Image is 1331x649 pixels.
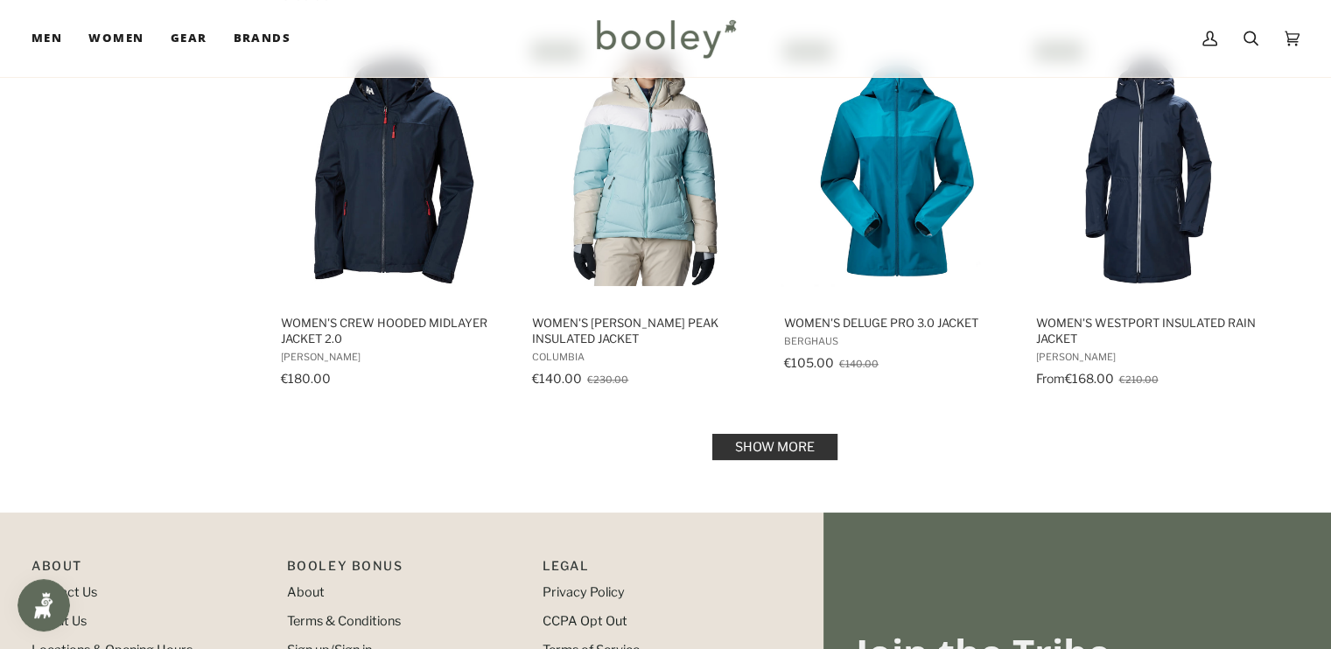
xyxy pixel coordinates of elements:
span: €140.00 [532,371,582,386]
span: Men [32,30,62,47]
img: Helly Hansen Women's Crew Hooded Midlayer Jacket 2.0 Navy - Booley Galway [278,55,510,287]
span: Brands [233,30,291,47]
span: Women's Deluge Pro 3.0 Jacket [784,315,1011,331]
a: Privacy Policy [543,584,625,600]
span: €180.00 [281,371,331,386]
span: Women's Crew Hooded Midlayer Jacket 2.0 [281,315,508,346]
span: Berghaus [784,335,1011,347]
span: €105.00 [784,355,834,370]
img: Berghaus Women's Deluge Pro 3.0 Jacket Deep Ocean / Jungle Jewel - Booley Galway [781,55,1013,287]
img: Booley [589,13,742,64]
a: CCPA Opt Out [543,613,627,629]
img: Helly Hansen Women's Westport Insulated Rain Jacket Navy - Booley Galway [1033,55,1264,287]
p: Booley Bonus [287,556,525,583]
span: €140.00 [839,358,879,370]
span: Women's Westport Insulated Rain Jacket [1035,315,1262,346]
span: Women's [PERSON_NAME] Peak Insulated Jacket [532,315,759,346]
div: Pagination [281,439,1269,455]
a: Women's Abbott Peak Insulated Jacket [529,39,761,392]
span: €230.00 [587,373,628,386]
a: About [287,584,325,600]
p: Pipeline_Footer Sub [543,556,781,583]
a: Women's Westport Insulated Rain Jacket [1033,39,1264,392]
span: From [1035,371,1064,386]
a: Show more [712,434,837,460]
span: €168.00 [1064,371,1113,386]
a: Women's Crew Hooded Midlayer Jacket 2.0 [278,39,510,392]
iframe: Button to open loyalty program pop-up [18,579,70,632]
p: Pipeline_Footer Main [32,556,270,583]
img: Columbia Women's Abbott Peak Insulated Jacket Aqua Haze / Dark Stone / White - Booley Galway [529,55,761,287]
span: Columbia [532,351,759,363]
span: €210.00 [1118,373,1158,386]
span: Women [88,30,144,47]
span: Gear [171,30,207,47]
span: [PERSON_NAME] [281,351,508,363]
a: Women's Deluge Pro 3.0 Jacket [781,39,1013,392]
span: [PERSON_NAME] [1035,351,1262,363]
a: Terms & Conditions [287,613,401,629]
